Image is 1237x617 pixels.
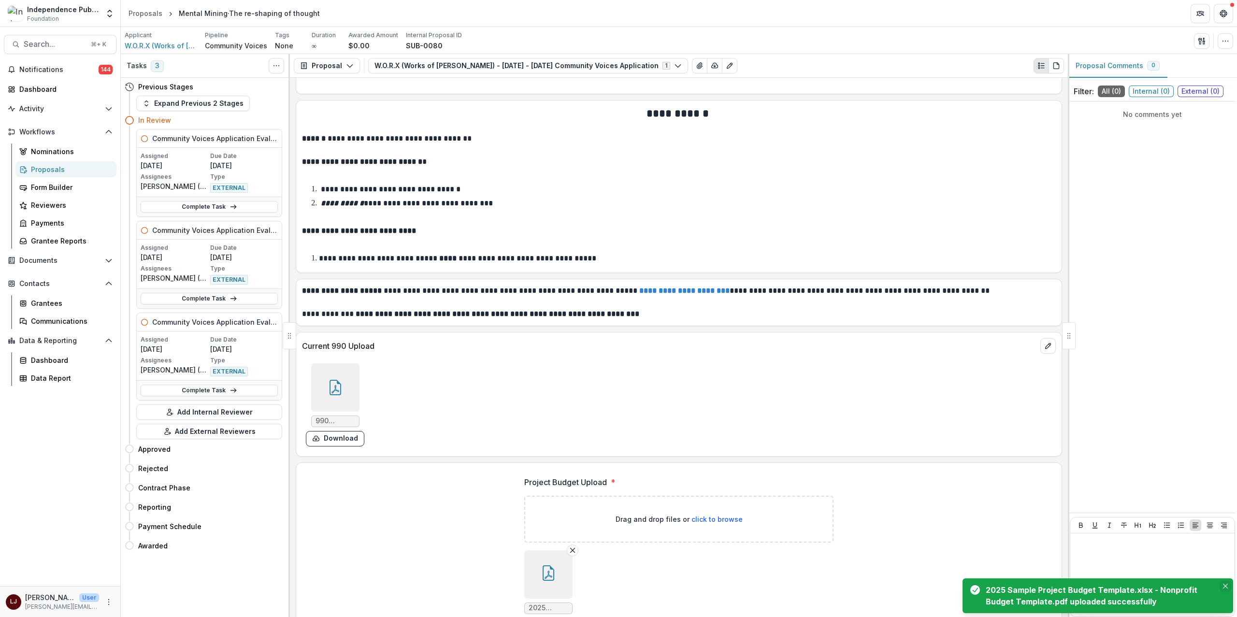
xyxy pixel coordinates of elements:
button: Bullet List [1161,519,1173,531]
button: Partners [1191,4,1210,23]
button: Align Center [1204,519,1216,531]
h4: Rejected [138,463,168,474]
span: Foundation [27,14,59,23]
button: Open Activity [4,101,116,116]
div: Payments [31,218,109,228]
span: Search... [24,40,85,49]
p: None [275,41,293,51]
p: SUB-0080 [406,41,443,51]
span: 990 2024.pdf [316,417,355,425]
span: 144 [99,65,113,74]
span: click to browse [691,515,743,523]
p: [PERSON_NAME] ([EMAIL_ADDRESS][DOMAIN_NAME]) [141,181,208,191]
p: Pipeline [205,31,228,40]
a: Dashboard [15,352,116,368]
p: $0.00 [348,41,370,51]
button: Notifications144 [4,62,116,77]
div: Grantees [31,298,109,308]
span: Documents [19,257,101,265]
p: Assigned [141,152,208,160]
button: More [103,596,115,608]
button: Strike [1118,519,1130,531]
button: Search... [4,35,116,54]
p: Drag and drop files or [616,514,743,524]
p: [PERSON_NAME] [25,592,75,603]
a: Complete Task [141,201,278,213]
p: Applicant [125,31,152,40]
p: [DATE] [210,252,278,262]
span: Contacts [19,280,101,288]
span: 2025 Sample Project Budget Template.xlsx - Nonprofit Budget Template.pdf [529,604,568,612]
span: EXTERNAL [210,183,248,193]
button: Open Data & Reporting [4,333,116,348]
p: Awarded Amount [348,31,398,40]
h3: Tasks [127,62,147,70]
a: Grantee Reports [15,233,116,249]
button: Align Left [1190,519,1201,531]
p: Community Voices [205,41,267,51]
p: Type [210,264,278,273]
div: Grantee Reports [31,236,109,246]
div: Dashboard [19,84,109,94]
button: Italicize [1104,519,1115,531]
p: Type [210,172,278,181]
p: Tags [275,31,289,40]
a: Grantees [15,295,116,311]
h5: Community Voices Application Evaluation [152,133,278,143]
span: External ( 0 ) [1178,86,1223,97]
button: Plaintext view [1034,58,1049,73]
p: User [79,593,99,602]
a: Complete Task [141,385,278,396]
button: Open Documents [4,253,116,268]
p: ∞ [312,41,316,51]
p: Current 990 Upload [302,340,1036,352]
div: Data Report [31,373,109,383]
button: W.O.R.X (Works of [PERSON_NAME]) - [DATE] - [DATE] Community Voices Application1 [368,58,688,73]
span: Data & Reporting [19,337,101,345]
a: Proposals [15,161,116,177]
p: Due Date [210,244,278,252]
h4: In Review [138,115,171,125]
h4: Awarded [138,541,168,551]
nav: breadcrumb [125,6,324,20]
p: [DATE] [141,252,208,262]
button: Close [1220,580,1231,592]
a: Reviewers [15,197,116,213]
button: Ordered List [1175,519,1187,531]
button: Toggle View Cancelled Tasks [269,58,284,73]
button: Remove File [567,545,578,556]
button: Add Internal Reviewer [136,404,282,420]
button: Open Workflows [4,124,116,140]
p: Filter: [1074,86,1094,97]
a: Data Report [15,370,116,386]
button: Heading 1 [1132,519,1144,531]
button: Align Right [1218,519,1230,531]
div: Remove File2025 Sample Project Budget Template.xlsx - Nonprofit Budget Template.pdf [524,550,573,614]
h4: Payment Schedule [138,521,201,531]
p: No comments yet [1074,109,1231,119]
span: Internal ( 0 ) [1129,86,1174,97]
p: Assignees [141,172,208,181]
div: Form Builder [31,182,109,192]
button: Heading 2 [1147,519,1158,531]
a: W.O.R.X (Works of [PERSON_NAME]) [125,41,197,51]
p: Due Date [210,335,278,344]
p: [DATE] [141,160,208,171]
p: Due Date [210,152,278,160]
a: Payments [15,215,116,231]
span: Notifications [19,66,99,74]
button: Underline [1089,519,1101,531]
p: Assigned [141,335,208,344]
a: Proposals [125,6,166,20]
p: Assigned [141,244,208,252]
div: ⌘ + K [89,39,108,50]
p: Assignees [141,356,208,365]
div: Nominations [31,146,109,157]
div: Independence Public Media Foundation [27,4,99,14]
div: Communications [31,316,109,326]
button: Expand Previous 2 Stages [136,96,250,111]
p: [DATE] [210,344,278,354]
div: Notifications-bottom-right [959,574,1237,617]
a: Dashboard [4,81,116,97]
